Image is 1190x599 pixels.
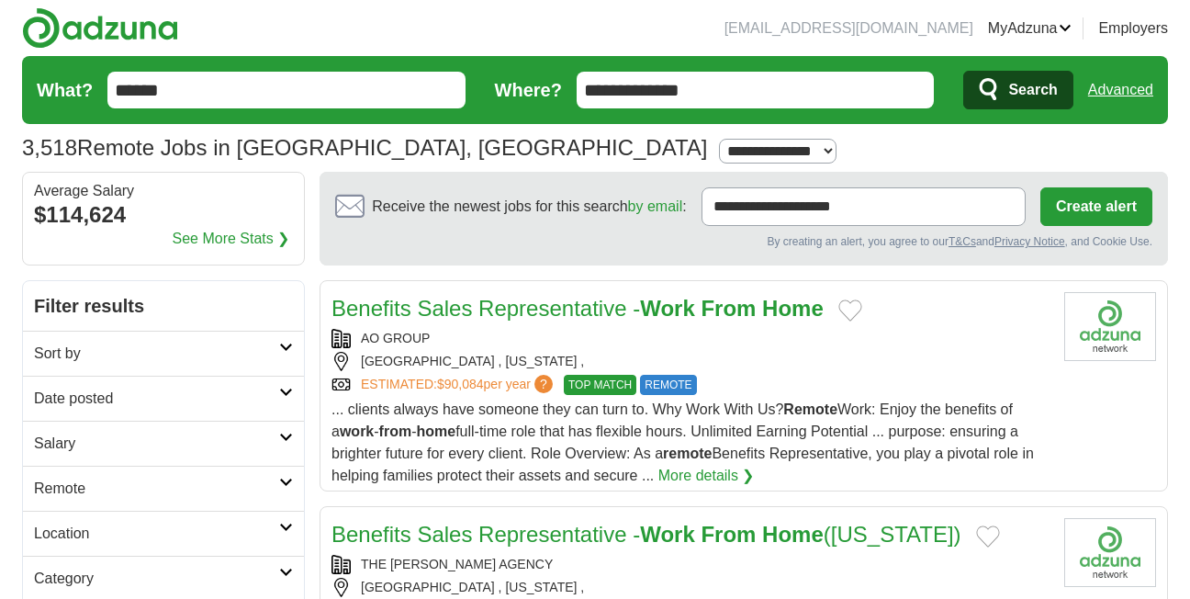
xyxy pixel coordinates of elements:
[173,228,290,250] a: See More Stats ❯
[437,377,484,391] span: $90,084
[495,76,562,104] label: Where?
[361,375,556,395] a: ESTIMATED:$90,084per year?
[640,522,695,547] strong: Work
[564,375,636,395] span: TOP MATCH
[23,376,304,421] a: Date posted
[331,352,1050,371] div: [GEOGRAPHIC_DATA] , [US_STATE] ,
[34,388,279,410] h2: Date posted
[34,343,279,365] h2: Sort by
[1088,72,1153,108] a: Advanced
[331,296,824,321] a: Benefits Sales Representative -Work From Home
[663,446,712,461] strong: remote
[1064,518,1156,587] img: Company logo
[340,424,374,439] strong: work
[22,7,178,49] img: Adzuna logo
[1098,17,1168,40] a: Employers
[331,329,1050,348] div: AO GROUP
[1008,72,1057,108] span: Search
[762,296,824,321] strong: Home
[1040,187,1152,226] button: Create alert
[372,196,686,218] span: Receive the newest jobs for this search :
[534,375,553,393] span: ?
[379,424,412,439] strong: from
[1064,292,1156,361] img: Company logo
[658,465,755,487] a: More details ❯
[34,198,293,232] div: $114,624
[416,424,455,439] strong: home
[838,299,862,322] button: Add to favorite jobs
[976,526,1000,548] button: Add to favorite jobs
[331,401,1034,483] span: ... clients always have someone they can turn to. Why Work With Us? Work: Enjoy the benefits of a...
[701,296,756,321] strong: From
[701,522,756,547] strong: From
[628,198,683,214] a: by email
[23,466,304,511] a: Remote
[640,296,695,321] strong: Work
[34,523,279,545] h2: Location
[22,131,77,164] span: 3,518
[34,433,279,455] h2: Salary
[640,375,696,395] span: REMOTE
[23,511,304,556] a: Location
[34,568,279,590] h2: Category
[331,555,1050,574] div: THE [PERSON_NAME] AGENCY
[949,235,976,248] a: T&Cs
[23,331,304,376] a: Sort by
[23,421,304,466] a: Salary
[783,401,837,417] strong: Remote
[34,184,293,198] div: Average Salary
[23,281,304,331] h2: Filter results
[724,17,973,40] li: [EMAIL_ADDRESS][DOMAIN_NAME]
[37,76,93,104] label: What?
[988,17,1072,40] a: MyAdzuna
[34,478,279,500] h2: Remote
[335,233,1152,250] div: By creating an alert, you agree to our and , and Cookie Use.
[331,522,961,547] a: Benefits Sales Representative -Work From Home([US_STATE])
[22,135,707,160] h1: Remote Jobs in [GEOGRAPHIC_DATA], [GEOGRAPHIC_DATA]
[994,235,1065,248] a: Privacy Notice
[331,578,1050,597] div: [GEOGRAPHIC_DATA] , [US_STATE] ,
[963,71,1072,109] button: Search
[762,522,824,547] strong: Home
